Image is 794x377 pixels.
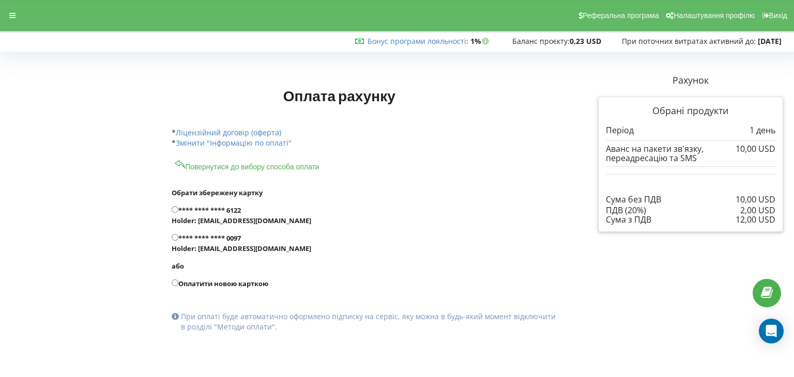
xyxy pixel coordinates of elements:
[176,138,292,148] a: Змінити "Інформацію по оплаті"
[759,319,784,343] div: Open Intercom Messenger
[606,194,661,206] p: Сума без ПДВ
[570,36,601,46] strong: 0,23 USD
[736,215,775,224] div: 12,00 USD
[470,36,492,46] strong: 1%
[172,279,178,286] input: Оплатити новою карткою
[181,311,557,332] p: При оплаті буде автоматично оформлено підписку на сервіс, яку можна в будь-який момент відключити...
[606,144,775,163] div: Аванс на пакети зв'язку, переадресацію та SMS
[172,278,557,289] label: Оплатити новою карткою
[512,36,570,46] span: Баланс проєкту:
[740,206,775,215] div: 2,00 USD
[758,36,782,46] strong: [DATE]
[674,11,755,20] span: Налаштування профілю
[368,36,466,46] a: Бонус програми лояльності
[622,36,756,46] span: При поточних витратах активний до:
[172,261,557,271] label: або
[176,128,281,137] a: Ліцензійний договір (оферта)
[583,11,659,20] span: Реферальна програма
[598,74,783,87] p: Рахунок
[606,124,634,136] p: Період
[736,194,775,206] p: 10,00 USD
[606,215,775,224] div: Сума з ПДВ
[606,206,775,215] div: ПДВ (20%)
[769,11,787,20] span: Вихід
[736,144,775,153] div: 10,00 USD
[368,36,468,46] span: :
[750,124,775,136] p: 1 день
[172,86,507,105] h1: Оплата рахунку
[172,187,557,198] label: Обрати збережену картку
[606,104,775,118] p: Обрані продукти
